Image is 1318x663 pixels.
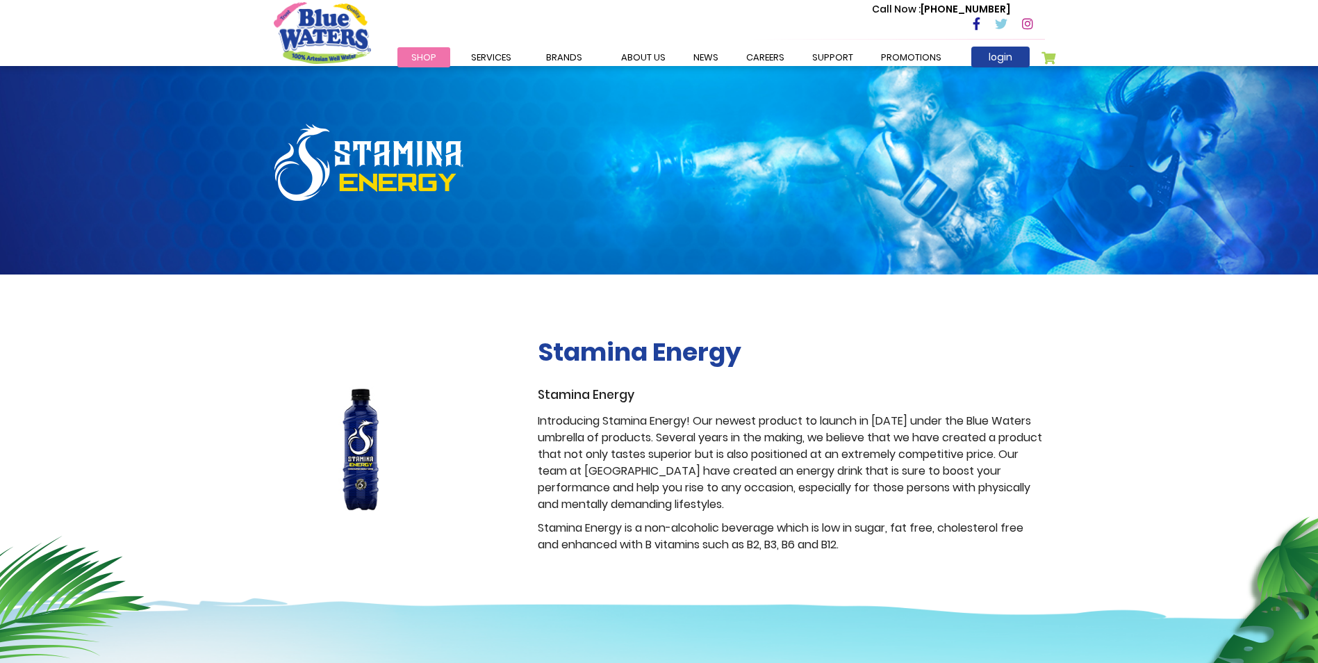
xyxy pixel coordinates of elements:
img: stamina-energy.jpg [274,386,448,511]
p: [PHONE_NUMBER] [872,2,1010,17]
p: Stamina Energy is a non-alcoholic beverage which is low in sugar, fat free, cholesterol free and ... [538,520,1045,553]
a: about us [607,47,679,67]
span: Call Now : [872,2,921,16]
a: Promotions [867,47,955,67]
a: store logo [274,2,371,63]
span: Services [471,51,511,64]
p: Introducing Stamina Energy! Our newest product to launch in [DATE] under the Blue Waters umbrella... [538,413,1045,513]
h3: Stamina Energy [538,388,1045,402]
a: support [798,47,867,67]
a: login [971,47,1030,67]
a: News [679,47,732,67]
span: Brands [546,51,582,64]
a: careers [732,47,798,67]
span: Shop [411,51,436,64]
h2: Stamina Energy [538,337,1045,367]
